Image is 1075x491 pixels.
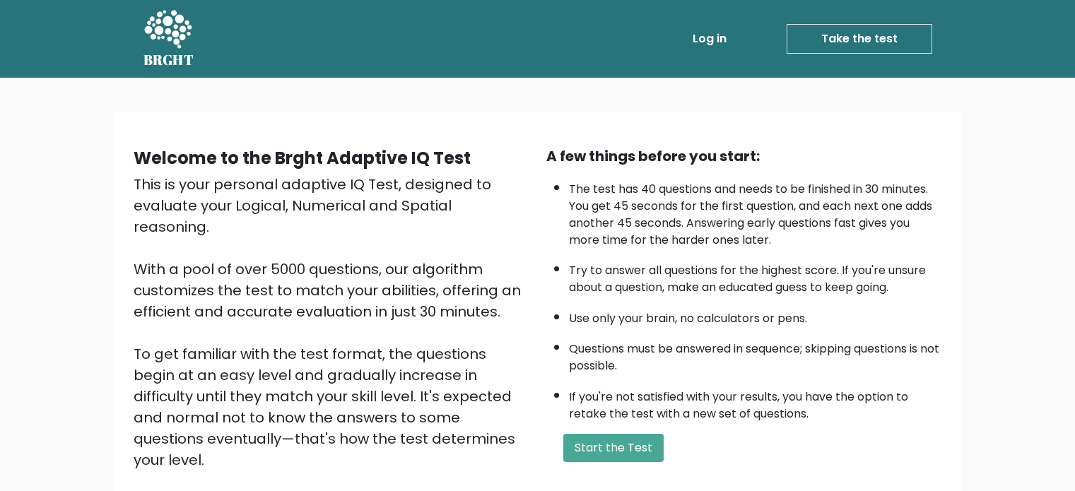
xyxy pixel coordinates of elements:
[569,333,942,374] li: Questions must be answered in sequence; skipping questions is not possible.
[569,255,942,296] li: Try to answer all questions for the highest score. If you're unsure about a question, make an edu...
[546,146,942,167] div: A few things before you start:
[143,52,194,69] h5: BRGHT
[569,381,942,422] li: If you're not satisfied with your results, you have the option to retake the test with a new set ...
[143,6,194,72] a: BRGHT
[687,25,732,53] a: Log in
[134,146,471,170] b: Welcome to the Brght Adaptive IQ Test
[569,174,942,249] li: The test has 40 questions and needs to be finished in 30 minutes. You get 45 seconds for the firs...
[569,303,942,327] li: Use only your brain, no calculators or pens.
[563,434,664,462] button: Start the Test
[787,24,932,54] a: Take the test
